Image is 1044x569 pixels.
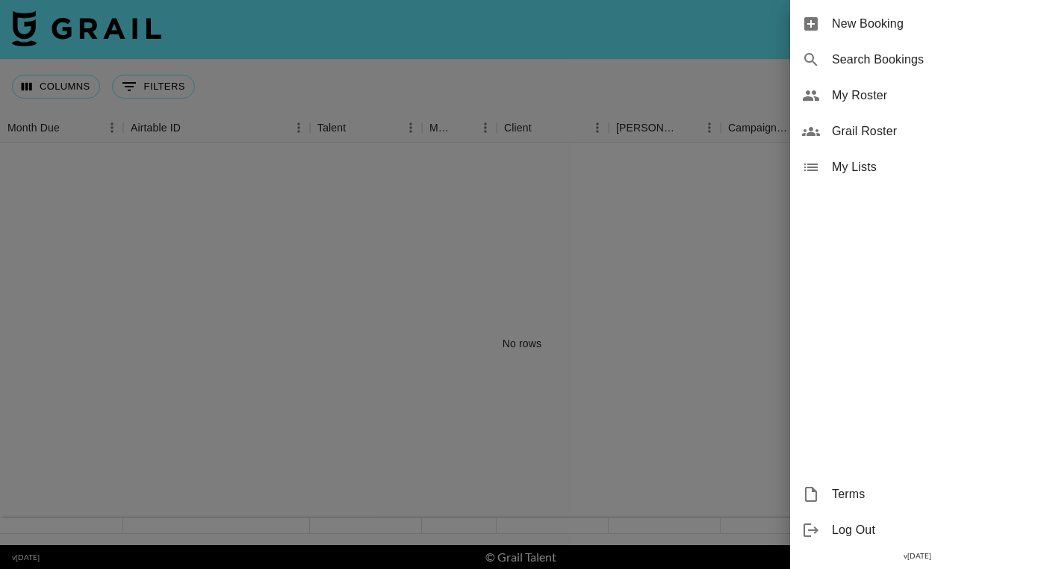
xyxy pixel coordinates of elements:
span: My Roster [832,87,1032,105]
div: Terms [790,476,1044,512]
span: Terms [832,485,1032,503]
div: New Booking [790,6,1044,42]
div: Log Out [790,512,1044,548]
div: Search Bookings [790,42,1044,78]
div: v [DATE] [790,548,1044,564]
div: Grail Roster [790,114,1044,149]
span: New Booking [832,15,1032,33]
div: My Lists [790,149,1044,185]
span: My Lists [832,158,1032,176]
span: Log Out [832,521,1032,539]
span: Grail Roster [832,122,1032,140]
div: My Roster [790,78,1044,114]
span: Search Bookings [832,51,1032,69]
